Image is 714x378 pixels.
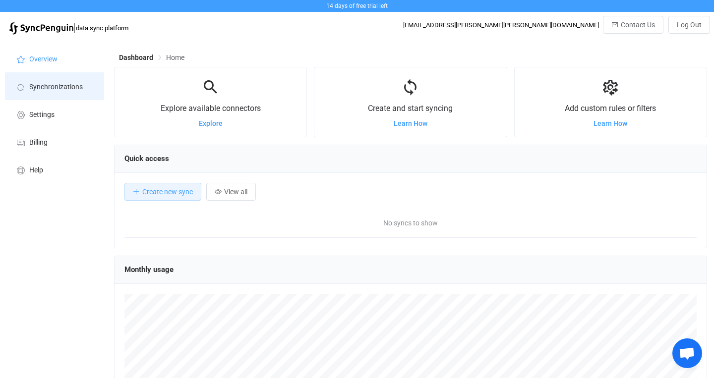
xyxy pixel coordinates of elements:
[29,139,48,147] span: Billing
[206,183,256,201] button: View all
[594,119,627,127] a: Learn How
[9,22,73,35] img: syncpenguin.svg
[224,188,247,196] span: View all
[166,54,184,61] span: Home
[161,104,261,113] span: Explore available connectors
[5,100,104,128] a: Settings
[621,21,655,29] span: Contact Us
[29,83,83,91] span: Synchronizations
[565,104,656,113] span: Add custom rules or filters
[76,24,128,32] span: data sync platform
[73,21,76,35] span: |
[124,265,174,274] span: Monthly usage
[5,45,104,72] a: Overview
[29,55,58,63] span: Overview
[603,16,663,34] button: Contact Us
[672,338,702,368] a: Open chat
[268,208,554,238] span: No syncs to show
[403,21,599,29] div: [EMAIL_ADDRESS][PERSON_NAME][PERSON_NAME][DOMAIN_NAME]
[119,54,153,61] span: Dashboard
[5,156,104,183] a: Help
[5,128,104,156] a: Billing
[199,119,223,127] a: Explore
[142,188,193,196] span: Create new sync
[394,119,427,127] a: Learn How
[5,72,104,100] a: Synchronizations
[124,183,201,201] button: Create new sync
[119,54,184,61] div: Breadcrumb
[677,21,702,29] span: Log Out
[29,166,43,174] span: Help
[29,111,55,119] span: Settings
[124,154,169,163] span: Quick access
[368,104,453,113] span: Create and start syncing
[326,2,388,9] span: 14 days of free trial left
[668,16,710,34] button: Log Out
[9,21,128,35] a: |data sync platform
